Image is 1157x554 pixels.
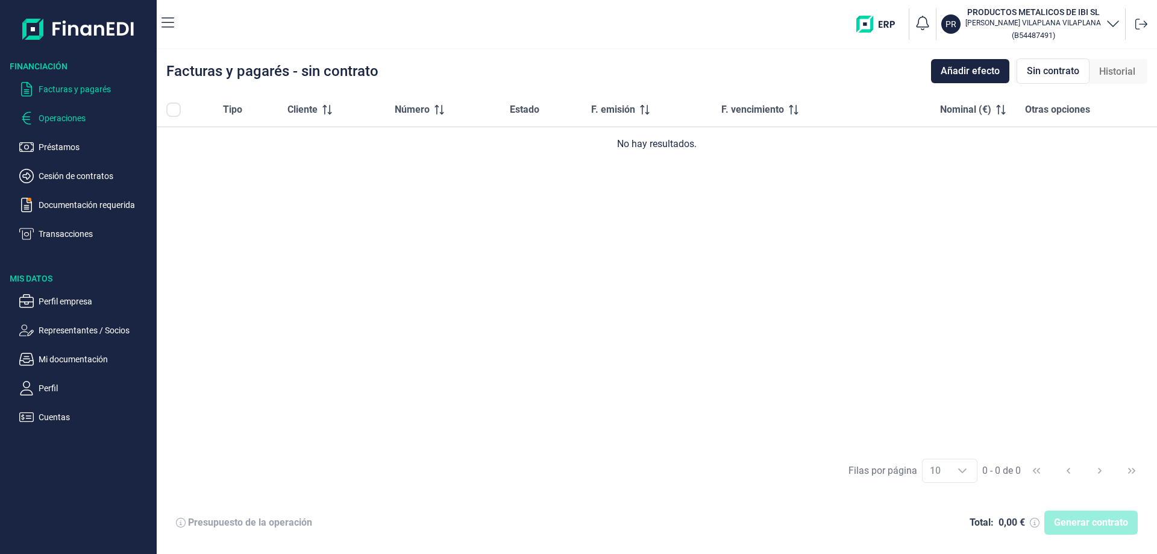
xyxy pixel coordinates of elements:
[931,59,1009,83] button: Añadir efecto
[19,198,152,212] button: Documentación requerida
[19,140,152,154] button: Préstamos
[848,464,917,478] div: Filas por página
[39,227,152,241] p: Transacciones
[287,102,318,117] span: Cliente
[19,82,152,96] button: Facturas y pagarés
[395,102,430,117] span: Número
[1085,456,1114,485] button: Next Page
[1022,456,1051,485] button: First Page
[721,102,784,117] span: F. vencimiento
[39,169,152,183] p: Cesión de contratos
[948,459,977,482] div: Choose
[1027,64,1079,78] span: Sin contrato
[39,381,152,395] p: Perfil
[19,111,152,125] button: Operaciones
[39,323,152,338] p: Representantes / Socios
[999,517,1025,529] div: 0,00 €
[19,352,152,367] button: Mi documentación
[1054,456,1083,485] button: Previous Page
[1012,31,1055,40] small: Copiar cif
[1090,60,1145,84] div: Historial
[39,111,152,125] p: Operaciones
[39,198,152,212] p: Documentación requerida
[19,381,152,395] button: Perfil
[19,294,152,309] button: Perfil empresa
[856,16,904,33] img: erp
[982,466,1021,476] span: 0 - 0 de 0
[1025,102,1090,117] span: Otras opciones
[39,352,152,367] p: Mi documentación
[965,18,1101,28] p: [PERSON_NAME] VILAPLANA VILAPLANA
[1117,456,1146,485] button: Last Page
[19,410,152,424] button: Cuentas
[941,64,1000,78] span: Añadir efecto
[22,10,135,48] img: Logo de aplicación
[223,102,242,117] span: Tipo
[166,102,181,117] div: All items unselected
[940,102,991,117] span: Nominal (€)
[19,169,152,183] button: Cesión de contratos
[39,140,152,154] p: Préstamos
[945,18,956,30] p: PR
[19,323,152,338] button: Representantes / Socios
[188,517,312,529] div: Presupuesto de la operación
[39,82,152,96] p: Facturas y pagarés
[965,6,1101,18] h3: PRODUCTOS METALICOS DE IBI SL
[19,227,152,241] button: Transacciones
[941,6,1120,42] button: PRPRODUCTOS METALICOS DE IBI SL[PERSON_NAME] VILAPLANA VILAPLANA(B54487491)
[970,517,994,529] div: Total:
[1099,65,1135,79] span: Historial
[166,64,378,78] div: Facturas y pagarés - sin contrato
[591,102,635,117] span: F. emisión
[39,410,152,424] p: Cuentas
[166,137,1147,151] div: No hay resultados.
[1017,58,1090,84] div: Sin contrato
[39,294,152,309] p: Perfil empresa
[510,102,539,117] span: Estado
